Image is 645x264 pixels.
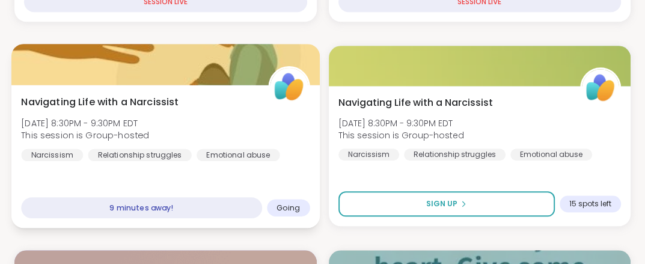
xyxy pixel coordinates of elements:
[21,117,149,129] span: [DATE] 8:30PM - 9:30PM EDT
[197,149,280,161] div: Emotional abuse
[21,94,179,109] span: Navigating Life with a Narcissist
[338,191,555,216] button: Sign Up
[569,199,611,209] span: 15 spots left
[21,149,83,161] div: Narcissism
[338,96,493,110] span: Navigating Life with a Narcissist
[270,68,308,106] img: ShareWell
[338,149,399,161] div: Narcissism
[338,129,464,141] span: This session is Group-hosted
[426,198,457,209] span: Sign Up
[277,203,300,212] span: Going
[510,149,592,161] div: Emotional abuse
[88,149,191,161] div: Relationship struggles
[338,117,464,129] span: [DATE] 8:30PM - 9:30PM EDT
[21,197,261,218] div: 9 minutes away!
[582,69,619,106] img: ShareWell
[404,149,506,161] div: Relationship struggles
[21,129,149,141] span: This session is Group-hosted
